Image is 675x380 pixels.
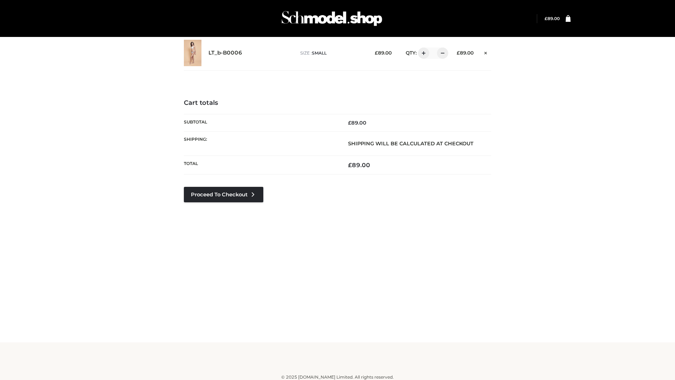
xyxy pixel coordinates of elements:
[300,50,364,56] p: size :
[184,156,337,175] th: Total
[545,16,560,21] a: £89.00
[184,187,263,202] a: Proceed to Checkout
[399,47,446,59] div: QTY:
[481,47,491,57] a: Remove this item
[279,5,385,32] img: Schmodel Admin 964
[348,120,366,126] bdi: 89.00
[184,114,337,131] th: Subtotal
[312,50,327,56] span: SMALL
[348,161,352,169] span: £
[348,120,351,126] span: £
[184,40,201,66] img: LT_b-B0006 - SMALL
[545,16,560,21] bdi: 89.00
[348,140,474,147] strong: Shipping will be calculated at checkout
[208,50,242,56] a: LT_b-B0006
[375,50,378,56] span: £
[184,131,337,156] th: Shipping:
[545,16,547,21] span: £
[184,99,491,107] h4: Cart totals
[457,50,474,56] bdi: 89.00
[457,50,460,56] span: £
[348,161,370,169] bdi: 89.00
[375,50,392,56] bdi: 89.00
